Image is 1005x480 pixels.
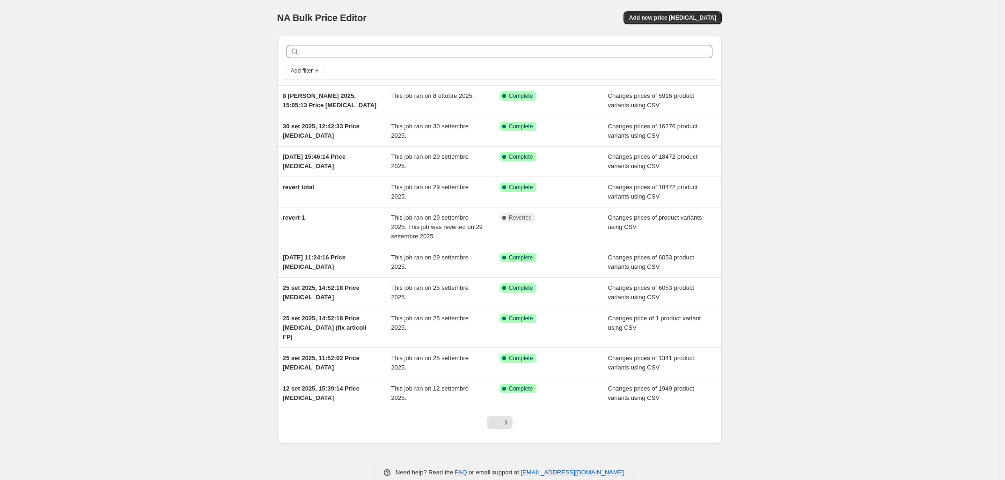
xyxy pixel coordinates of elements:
[391,123,469,139] span: This job ran on 30 settembre 2025.
[391,184,469,200] span: This job ran on 29 settembre 2025.
[391,92,474,99] span: This job ran on 8 ottobre 2025.
[283,153,345,170] span: [DATE] 15:46:14 Price [MEDICAL_DATA]
[509,315,533,322] span: Complete
[391,315,469,331] span: This job ran on 25 settembre 2025.
[283,184,314,191] span: revert total
[509,184,533,191] span: Complete
[608,315,701,331] span: Changes price of 1 product variant using CSV
[608,385,694,401] span: Changes prices of 1949 product variants using CSV
[509,385,533,392] span: Complete
[487,416,513,429] nav: Pagination
[608,354,694,371] span: Changes prices of 1341 product variants using CSV
[391,385,469,401] span: This job ran on 12 settembre 2025.
[391,153,469,170] span: This job ran on 29 settembre 2025.
[391,284,469,301] span: This job ran on 25 settembre 2025.
[277,13,367,23] span: NA Bulk Price Editor
[608,184,698,200] span: Changes prices of 18472 product variants using CSV
[608,92,694,109] span: Changes prices of 5916 product variants using CSV
[509,354,533,362] span: Complete
[455,469,467,476] a: FAQ
[509,123,533,130] span: Complete
[509,214,532,222] span: Reverted
[509,92,533,100] span: Complete
[283,284,359,301] span: 25 set 2025, 14:52:18 Price [MEDICAL_DATA]
[509,254,533,261] span: Complete
[391,254,469,270] span: This job ran on 29 settembre 2025.
[467,469,521,476] span: or email support at
[291,67,313,74] span: Add filter
[283,92,376,109] span: 8 [PERSON_NAME] 2025, 15:05:13 Price [MEDICAL_DATA]
[283,123,359,139] span: 30 set 2025, 12:42:33 Price [MEDICAL_DATA]
[509,284,533,292] span: Complete
[624,11,722,24] button: Add new price [MEDICAL_DATA]
[509,153,533,161] span: Complete
[629,14,716,22] span: Add new price [MEDICAL_DATA]
[608,214,702,230] span: Changes prices of product variants using CSV
[283,315,367,340] span: 25 set 2025, 14:52:18 Price [MEDICAL_DATA] (fix articoli FP)
[608,254,694,270] span: Changes prices of 6053 product variants using CSV
[391,214,483,240] span: This job ran on 29 settembre 2025. This job was reverted on 29 settembre 2025.
[391,354,469,371] span: This job ran on 25 settembre 2025.
[286,65,324,76] button: Add filter
[396,469,455,476] span: Need help? Read the
[283,385,359,401] span: 12 set 2025, 15:39:14 Price [MEDICAL_DATA]
[608,153,698,170] span: Changes prices of 18472 product variants using CSV
[283,254,345,270] span: [DATE] 11:24:16 Price [MEDICAL_DATA]
[283,214,305,221] span: revert-1
[521,469,624,476] a: [EMAIL_ADDRESS][DOMAIN_NAME]
[608,284,694,301] span: Changes prices of 6053 product variants using CSV
[608,123,698,139] span: Changes prices of 16276 product variants using CSV
[283,354,359,371] span: 25 set 2025, 11:52:02 Price [MEDICAL_DATA]
[499,416,513,429] button: Next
